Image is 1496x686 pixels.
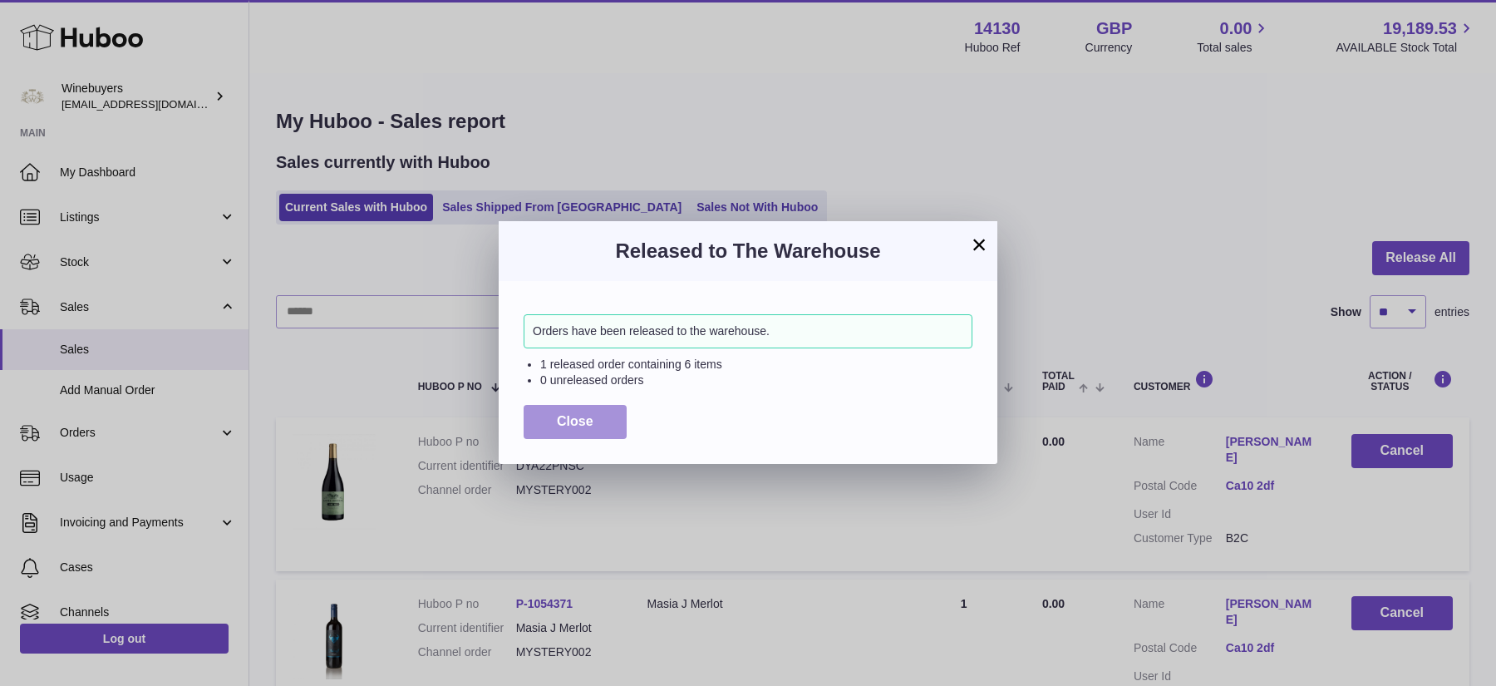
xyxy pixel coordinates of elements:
li: 0 unreleased orders [540,373,972,388]
li: 1 released order containing 6 items [540,357,972,373]
span: Close [557,414,593,428]
button: Close [524,405,627,439]
h3: Released to The Warehouse [524,238,972,264]
button: × [969,234,989,254]
div: Orders have been released to the warehouse. [524,314,972,348]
